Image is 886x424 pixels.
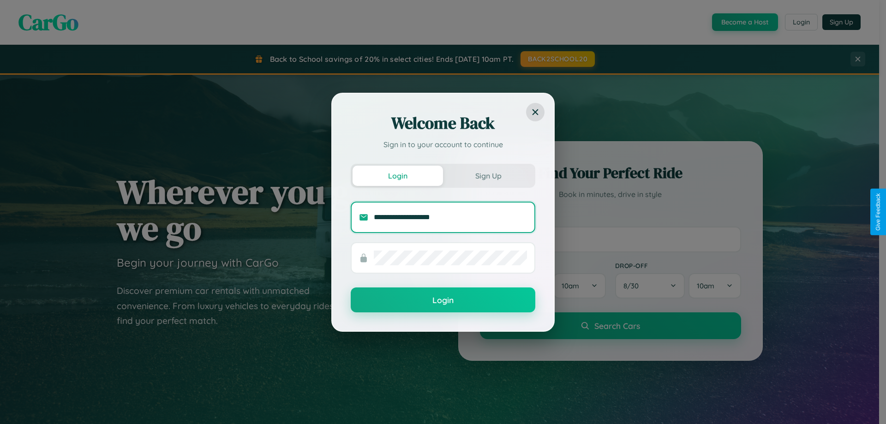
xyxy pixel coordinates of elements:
[351,139,535,150] p: Sign in to your account to continue
[351,112,535,134] h2: Welcome Back
[443,166,533,186] button: Sign Up
[351,287,535,312] button: Login
[353,166,443,186] button: Login
[875,193,881,231] div: Give Feedback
